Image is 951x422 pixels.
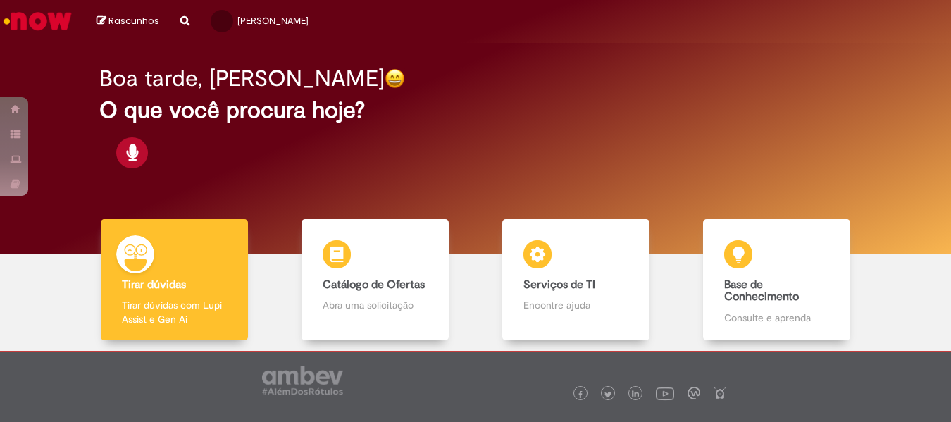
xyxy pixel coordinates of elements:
b: Serviços de TI [523,278,595,292]
img: logo_footer_twitter.png [604,391,611,398]
img: logo_footer_workplace.png [688,387,700,399]
img: happy-face.png [385,68,405,89]
img: logo_footer_ambev_rotulo_gray.png [262,366,343,395]
span: Rascunhos [108,14,159,27]
b: Tirar dúvidas [122,278,186,292]
a: Serviços de TI Encontre ajuda [475,219,676,341]
p: Consulte e aprenda [724,311,830,325]
p: Encontre ajuda [523,298,629,312]
b: Base de Conhecimento [724,278,799,304]
a: Base de Conhecimento Consulte e aprenda [676,219,877,341]
a: Tirar dúvidas Tirar dúvidas com Lupi Assist e Gen Ai [74,219,275,341]
p: Tirar dúvidas com Lupi Assist e Gen Ai [122,298,228,326]
a: Catálogo de Ofertas Abra uma solicitação [275,219,475,341]
a: Rascunhos [97,15,159,28]
img: logo_footer_facebook.png [577,391,584,398]
img: logo_footer_linkedin.png [632,390,639,399]
img: ServiceNow [1,7,74,35]
p: Abra uma solicitação [323,298,428,312]
img: logo_footer_youtube.png [656,384,674,402]
img: logo_footer_naosei.png [714,387,726,399]
span: [PERSON_NAME] [237,15,309,27]
h2: O que você procura hoje? [99,98,851,123]
h2: Boa tarde, [PERSON_NAME] [99,66,385,91]
b: Catálogo de Ofertas [323,278,425,292]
